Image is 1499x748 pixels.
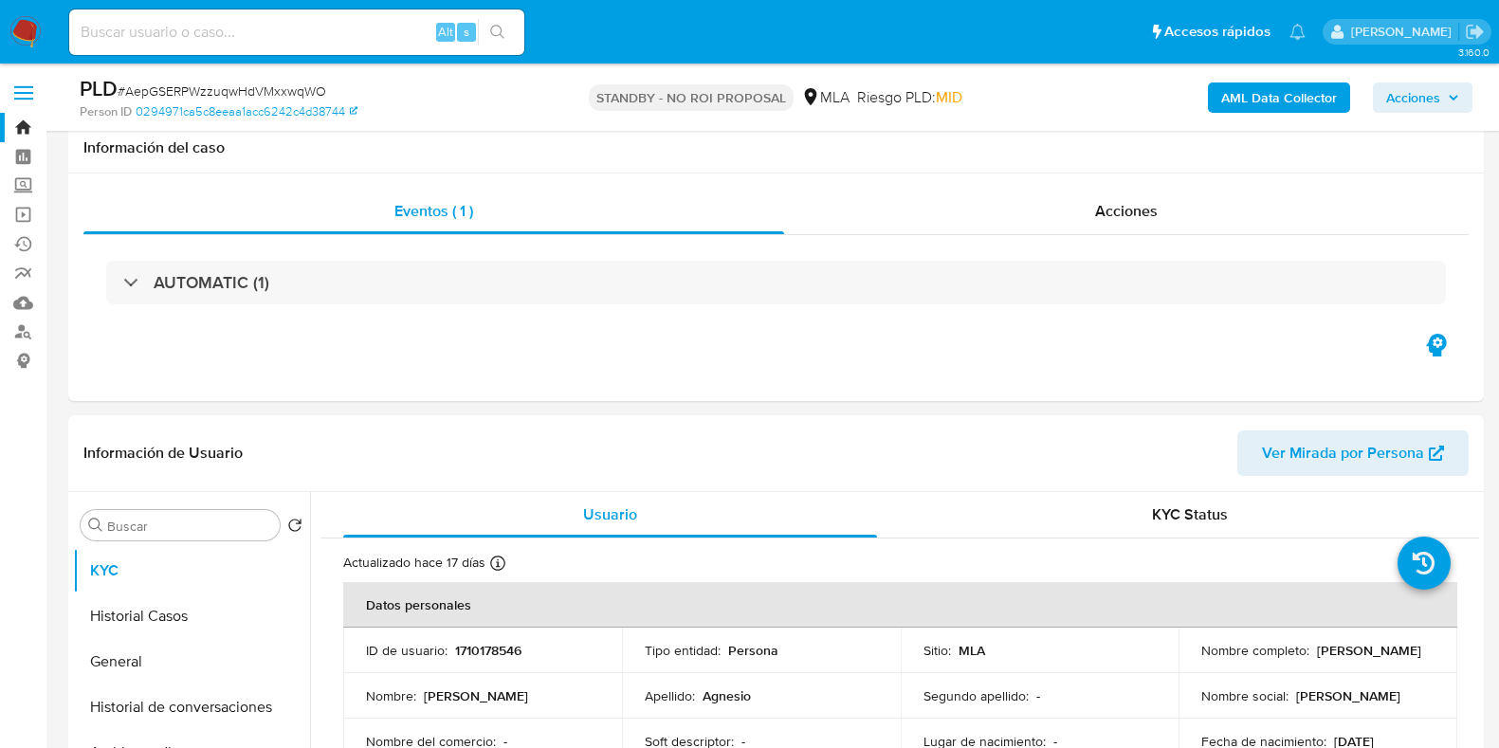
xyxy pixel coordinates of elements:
b: AML Data Collector [1221,82,1337,113]
p: Nombre : [366,687,416,704]
p: STANDBY - NO ROI PROPOSAL [589,84,794,111]
b: Person ID [80,103,132,120]
p: MLA [959,642,985,659]
a: 0294971ca5c8eeaa1acc6242c4d38744 [136,103,357,120]
button: KYC [73,548,310,593]
span: Eventos ( 1 ) [394,200,473,222]
p: [PERSON_NAME] [424,687,528,704]
input: Buscar usuario o caso... [69,20,524,45]
p: Actualizado hace 17 días [343,554,485,572]
p: [PERSON_NAME] [1317,642,1421,659]
span: KYC Status [1152,503,1228,525]
th: Datos personales [343,582,1457,628]
p: - [1036,687,1040,704]
h1: Información de Usuario [83,444,243,463]
p: [PERSON_NAME] [1296,687,1400,704]
button: Historial Casos [73,593,310,639]
button: Acciones [1373,82,1472,113]
p: Apellido : [645,687,695,704]
div: AUTOMATIC (1) [106,261,1446,304]
p: ID de usuario : [366,642,448,659]
button: Buscar [88,518,103,533]
a: Salir [1465,22,1485,42]
p: Segundo apellido : [923,687,1029,704]
span: Alt [438,23,453,41]
p: Sitio : [923,642,951,659]
h3: AUTOMATIC (1) [154,272,269,293]
p: Agnesio [703,687,751,704]
button: search-icon [478,19,517,46]
span: Riesgo PLD: [857,87,962,108]
h1: Información del caso [83,138,1469,157]
span: Ver Mirada por Persona [1262,430,1424,476]
p: Nombre completo : [1201,642,1309,659]
button: Historial de conversaciones [73,684,310,730]
p: florencia.lera@mercadolibre.com [1351,23,1458,41]
span: Usuario [583,503,637,525]
a: Notificaciones [1289,24,1306,40]
p: Nombre social : [1201,687,1289,704]
b: PLD [80,73,118,103]
input: Buscar [107,518,272,535]
div: MLA [801,87,850,108]
span: # AepGSERPWzzuqwHdVMxxwqWO [118,82,326,100]
button: General [73,639,310,684]
span: Accesos rápidos [1164,22,1270,42]
span: Acciones [1095,200,1158,222]
button: Volver al orden por defecto [287,518,302,538]
span: Acciones [1386,82,1440,113]
span: MID [936,86,962,108]
button: Ver Mirada por Persona [1237,430,1469,476]
span: s [464,23,469,41]
p: Tipo entidad : [645,642,721,659]
p: 1710178546 [455,642,521,659]
p: Persona [728,642,778,659]
button: AML Data Collector [1208,82,1350,113]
